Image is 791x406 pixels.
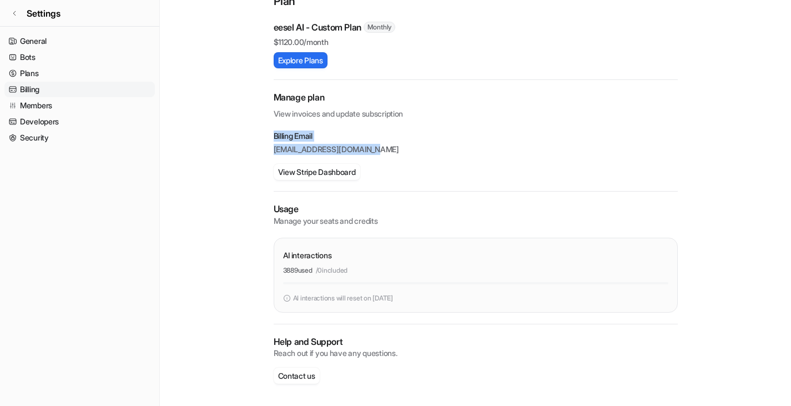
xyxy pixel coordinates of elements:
[4,130,155,146] a: Security
[4,98,155,113] a: Members
[274,52,328,68] button: Explore Plans
[274,164,360,180] button: View Stripe Dashboard
[4,66,155,81] a: Plans
[274,21,361,34] p: eesel AI - Custom Plan
[316,265,348,275] p: / 0 included
[274,91,678,104] h2: Manage plan
[274,348,678,359] p: Reach out if you have any questions.
[4,49,155,65] a: Bots
[4,82,155,97] a: Billing
[283,265,313,275] p: 3889 used
[4,114,155,129] a: Developers
[364,22,395,33] span: Monthly
[274,335,678,348] p: Help and Support
[274,144,678,155] p: [EMAIL_ADDRESS][DOMAIN_NAME]
[293,293,393,303] p: AI interactions will reset on [DATE]
[27,7,61,20] span: Settings
[274,203,678,215] p: Usage
[274,104,678,119] p: View invoices and update subscription
[274,36,678,48] p: $ 1120.00/month
[283,249,332,261] p: AI interactions
[274,131,678,142] p: Billing Email
[274,368,320,384] button: Contact us
[4,33,155,49] a: General
[274,215,678,227] p: Manage your seats and credits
